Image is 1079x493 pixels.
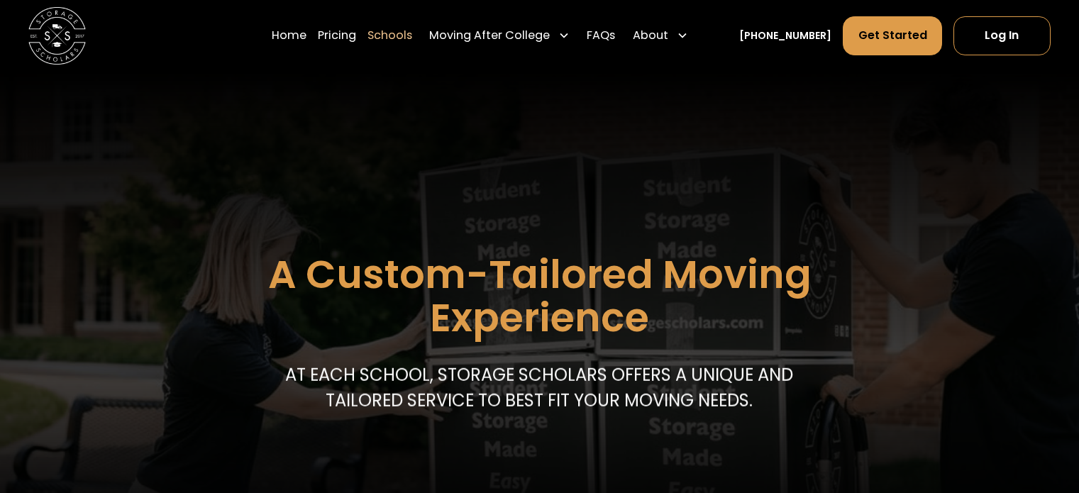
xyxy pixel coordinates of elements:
[279,362,800,413] p: At each school, storage scholars offers a unique and tailored service to best fit your Moving needs.
[627,16,694,55] div: About
[953,16,1051,55] a: Log In
[739,28,831,43] a: [PHONE_NUMBER]
[272,16,306,55] a: Home
[367,16,412,55] a: Schools
[28,7,86,65] img: Storage Scholars main logo
[197,253,882,340] h1: A Custom-Tailored Moving Experience
[843,16,941,55] a: Get Started
[587,16,615,55] a: FAQs
[318,16,356,55] a: Pricing
[633,27,668,44] div: About
[28,7,86,65] a: home
[429,27,550,44] div: Moving After College
[424,16,575,55] div: Moving After College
